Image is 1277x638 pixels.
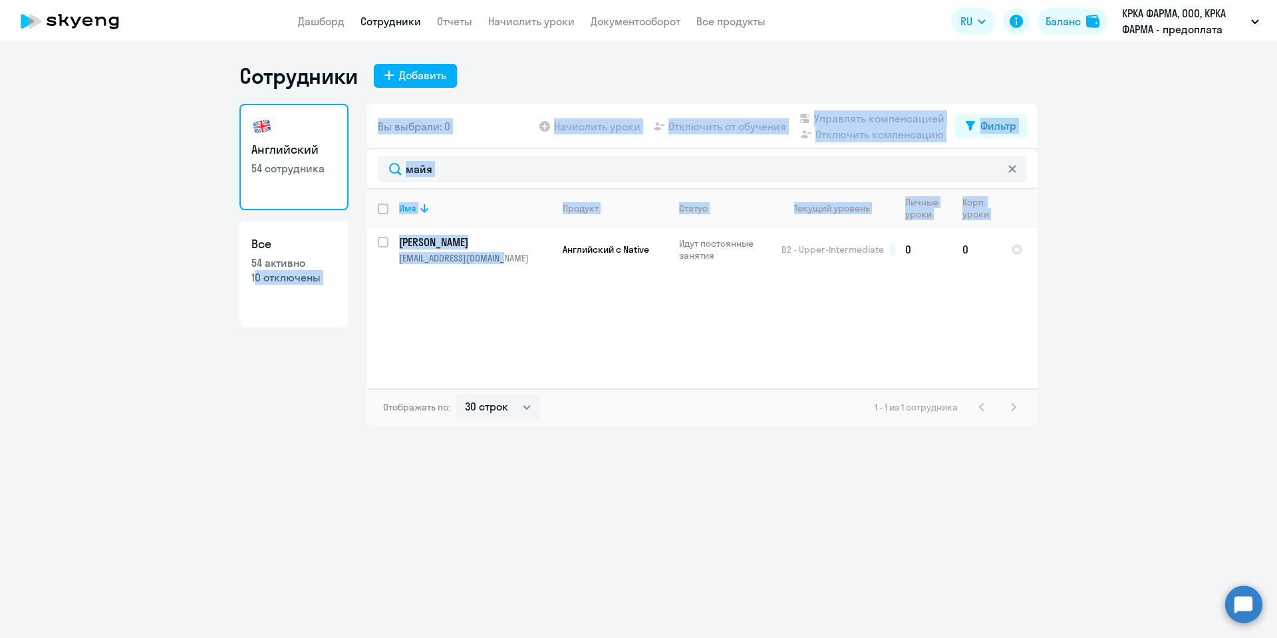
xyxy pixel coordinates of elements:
[980,118,1016,134] div: Фильтр
[399,235,549,249] p: [PERSON_NAME]
[399,202,551,214] div: Имя
[679,238,770,261] p: Идут постоянные занятия
[251,116,273,137] img: english
[696,15,766,28] a: Все продукты
[360,15,421,28] a: Сотрудники
[298,15,345,28] a: Дашборд
[1122,5,1246,37] p: КРКА ФАРМА, ООО, КРКА ФАРМА - предоплата
[251,161,337,176] p: 54 сотрудника
[251,141,337,158] h3: Английский
[781,202,894,214] div: Текущий уровень
[378,118,450,134] span: Вы выбрали: 0
[875,401,958,413] span: 1 - 1 из 1 сотрудника
[378,156,1027,182] input: Поиск по имени, email, продукту или статусу
[591,15,680,28] a: Документооборот
[239,221,349,327] a: Все54 активно10 отключены
[399,235,551,249] a: [PERSON_NAME]
[239,104,349,210] a: Английский54 сотрудника
[383,401,450,413] span: Отображать по:
[1086,15,1099,28] img: balance
[399,202,416,214] div: Имя
[1038,8,1107,35] button: Балансbalance
[563,243,649,255] span: Английский с Native
[251,236,337,253] h3: Все
[905,196,951,220] div: Личные уроки
[962,196,1000,220] div: Корп. уроки
[952,228,1000,271] td: 0
[794,202,870,214] div: Текущий уровень
[679,202,770,214] div: Статус
[251,255,337,270] p: 54 активно
[1115,5,1266,37] button: КРКА ФАРМА, ООО, КРКА ФАРМА - предоплата
[895,228,952,271] td: 0
[488,15,575,28] a: Начислить уроки
[960,13,972,29] span: RU
[905,196,942,220] div: Личные уроки
[399,252,551,264] p: [EMAIL_ADDRESS][DOMAIN_NAME]
[437,15,472,28] a: Отчеты
[239,63,358,89] h1: Сотрудники
[781,243,884,255] span: B2 - Upper-Intermediate
[962,196,991,220] div: Корп. уроки
[1046,13,1081,29] div: Баланс
[679,202,708,214] div: Статус
[955,114,1027,138] button: Фильтр
[251,270,337,285] p: 10 отключены
[399,67,446,83] div: Добавить
[563,202,599,214] div: Продукт
[951,8,995,35] button: RU
[374,64,457,88] button: Добавить
[563,202,668,214] div: Продукт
